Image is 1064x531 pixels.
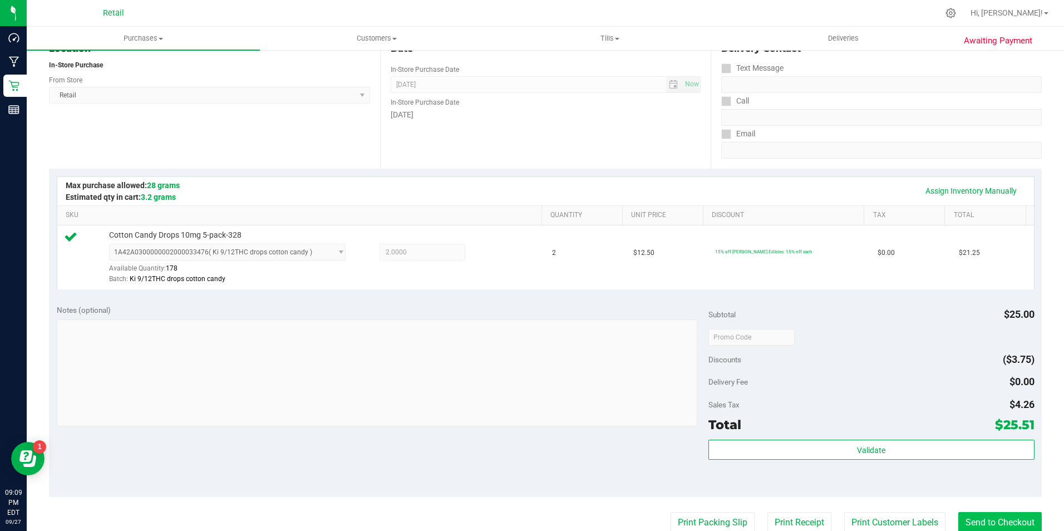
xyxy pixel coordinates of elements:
[166,264,178,272] span: 178
[8,104,19,115] inline-svg: Reports
[391,65,459,75] label: In-Store Purchase Date
[995,417,1035,432] span: $25.51
[260,27,493,50] a: Customers
[49,61,103,69] strong: In-Store Purchase
[66,193,176,201] span: Estimated qty in cart:
[721,60,784,76] label: Text Message
[971,8,1043,17] span: Hi, [PERSON_NAME]!
[708,377,748,386] span: Delivery Fee
[721,126,755,142] label: Email
[857,446,885,455] span: Validate
[708,440,1035,460] button: Validate
[1009,376,1035,387] span: $0.00
[631,211,698,220] a: Unit Price
[712,211,860,220] a: Discount
[260,33,492,43] span: Customers
[66,211,537,220] a: SKU
[954,211,1021,220] a: Total
[8,80,19,91] inline-svg: Retail
[8,32,19,43] inline-svg: Dashboard
[8,56,19,67] inline-svg: Manufacturing
[5,518,22,526] p: 09/27
[27,33,260,43] span: Purchases
[944,8,958,18] div: Manage settings
[721,93,749,109] label: Call
[550,211,618,220] a: Quantity
[813,33,874,43] span: Deliveries
[11,442,45,475] iframe: Resource center
[878,248,895,258] span: $0.00
[918,181,1024,200] a: Assign Inventory Manually
[57,306,111,314] span: Notes (optional)
[49,75,82,85] label: From Store
[727,27,960,50] a: Deliveries
[147,181,180,190] span: 28 grams
[109,230,242,240] span: Cotton Candy Drops 10mg 5-pack-328
[130,275,225,283] span: Ki 9/12THC drops cotton candy
[1003,353,1035,365] span: ($3.75)
[721,76,1042,93] input: Format: (999) 999-9999
[66,181,180,190] span: Max purchase allowed:
[708,400,740,409] span: Sales Tax
[1004,308,1035,320] span: $25.00
[633,248,654,258] span: $12.50
[109,260,358,282] div: Available Quantity:
[5,488,22,518] p: 09:09 PM EDT
[552,248,556,258] span: 2
[1009,399,1035,410] span: $4.26
[708,417,741,432] span: Total
[708,329,795,346] input: Promo Code
[33,440,46,454] iframe: Resource center unread badge
[391,109,701,121] div: [DATE]
[708,350,741,370] span: Discounts
[959,248,980,258] span: $21.25
[964,35,1032,47] span: Awaiting Payment
[109,275,128,283] span: Batch:
[141,193,176,201] span: 3.2 grams
[708,310,736,319] span: Subtotal
[391,97,459,107] label: In-Store Purchase Date
[103,8,124,18] span: Retail
[873,211,940,220] a: Tax
[721,109,1042,126] input: Format: (999) 999-9999
[715,249,812,254] span: 15% off [PERSON_NAME] Edibles: 15% off each
[27,27,260,50] a: Purchases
